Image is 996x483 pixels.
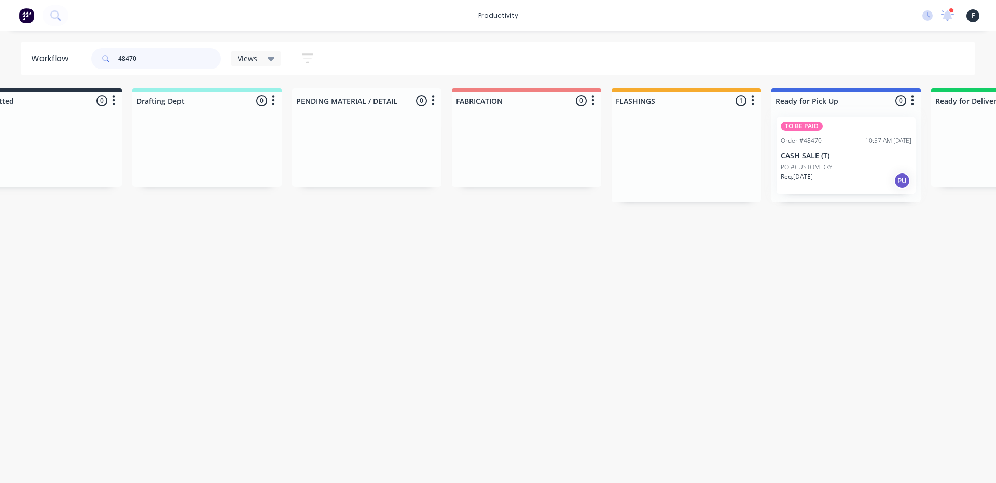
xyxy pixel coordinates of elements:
[972,11,975,20] span: F
[473,8,523,23] div: productivity
[118,48,221,69] input: Search for orders...
[19,8,34,23] img: Factory
[238,53,257,64] span: Views
[31,52,74,65] div: Workflow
